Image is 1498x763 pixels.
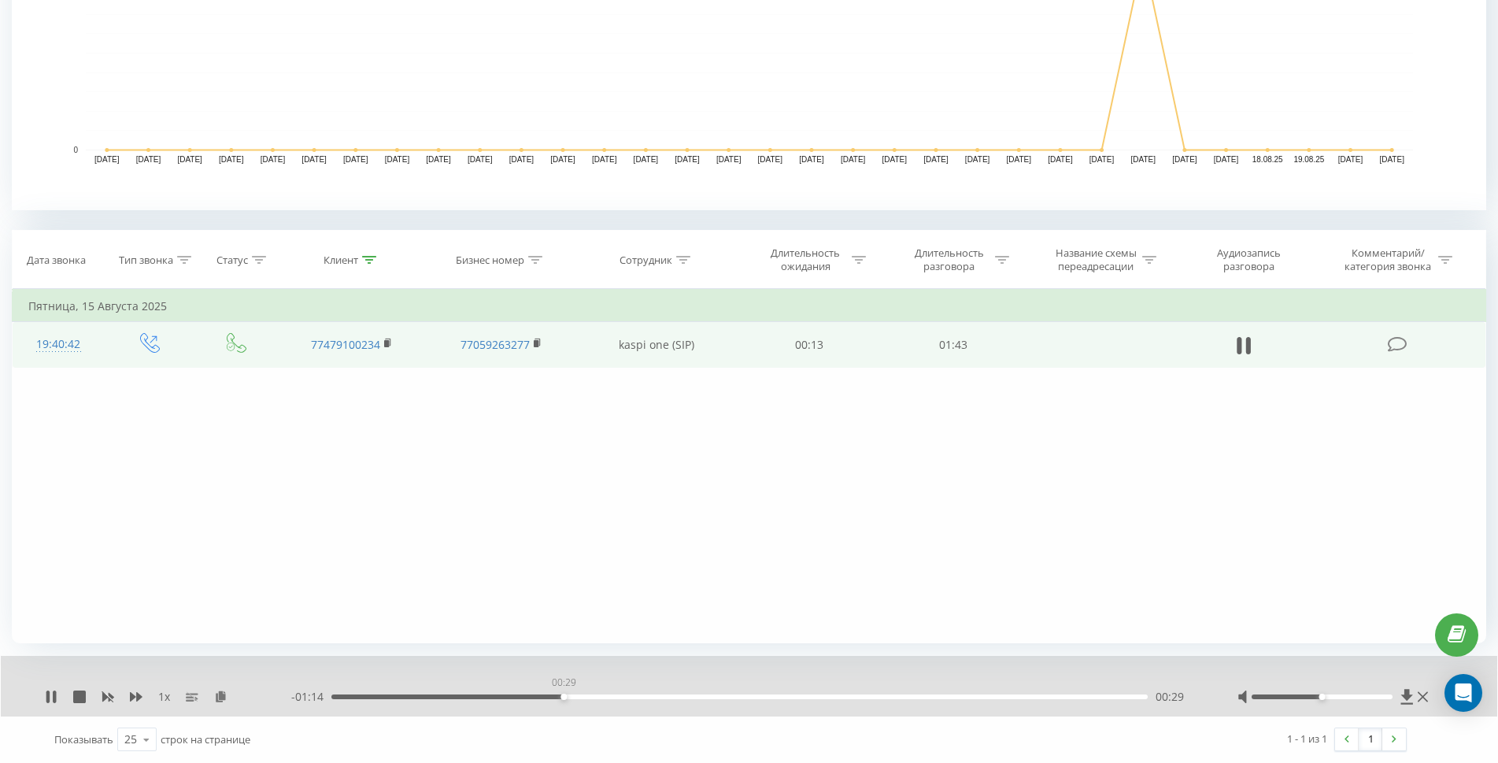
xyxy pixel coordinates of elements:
[1156,689,1184,705] span: 00:29
[1048,155,1073,164] text: [DATE]
[291,689,331,705] span: - 01:14
[456,254,524,267] div: Бизнес номер
[1007,155,1032,164] text: [DATE]
[764,246,848,273] div: Длительность ожидания
[54,732,113,746] span: Показывать
[634,155,659,164] text: [DATE]
[426,155,451,164] text: [DATE]
[907,246,991,273] div: Длительность разговора
[923,155,949,164] text: [DATE]
[94,155,120,164] text: [DATE]
[28,329,88,360] div: 19:40:42
[882,155,908,164] text: [DATE]
[468,155,493,164] text: [DATE]
[1089,155,1115,164] text: [DATE]
[261,155,286,164] text: [DATE]
[576,322,738,368] td: kaspi one (SIP)
[620,254,672,267] div: Сотрудник
[460,337,530,352] a: 77059263277
[1130,155,1156,164] text: [DATE]
[509,155,534,164] text: [DATE]
[1342,246,1434,273] div: Комментарий/категория звонка
[1379,155,1404,164] text: [DATE]
[311,337,380,352] a: 77479100234
[1359,728,1382,750] a: 1
[119,254,173,267] div: Тип звонка
[158,689,170,705] span: 1 x
[324,254,358,267] div: Клиент
[560,694,567,700] div: Accessibility label
[1172,155,1197,164] text: [DATE]
[550,155,575,164] text: [DATE]
[301,155,327,164] text: [DATE]
[177,155,202,164] text: [DATE]
[161,732,250,746] span: строк на странице
[136,155,161,164] text: [DATE]
[1214,155,1239,164] text: [DATE]
[1287,731,1327,746] div: 1 - 1 из 1
[73,146,78,154] text: 0
[1252,155,1283,164] text: 18.08.25
[738,322,882,368] td: 00:13
[675,155,700,164] text: [DATE]
[216,254,248,267] div: Статус
[343,155,368,164] text: [DATE]
[965,155,990,164] text: [DATE]
[799,155,824,164] text: [DATE]
[1054,246,1138,273] div: Название схемы переадресации
[1444,674,1482,712] div: Open Intercom Messenger
[1338,155,1363,164] text: [DATE]
[1293,155,1324,164] text: 19.08.25
[841,155,866,164] text: [DATE]
[13,291,1486,322] td: Пятница, 15 Августа 2025
[1198,246,1300,273] div: Аудиозапись разговора
[219,155,244,164] text: [DATE]
[716,155,742,164] text: [DATE]
[881,322,1025,368] td: 01:43
[27,254,86,267] div: Дата звонка
[1319,694,1326,700] div: Accessibility label
[549,672,579,694] div: 00:29
[592,155,617,164] text: [DATE]
[124,732,137,747] div: 25
[385,155,410,164] text: [DATE]
[758,155,783,164] text: [DATE]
